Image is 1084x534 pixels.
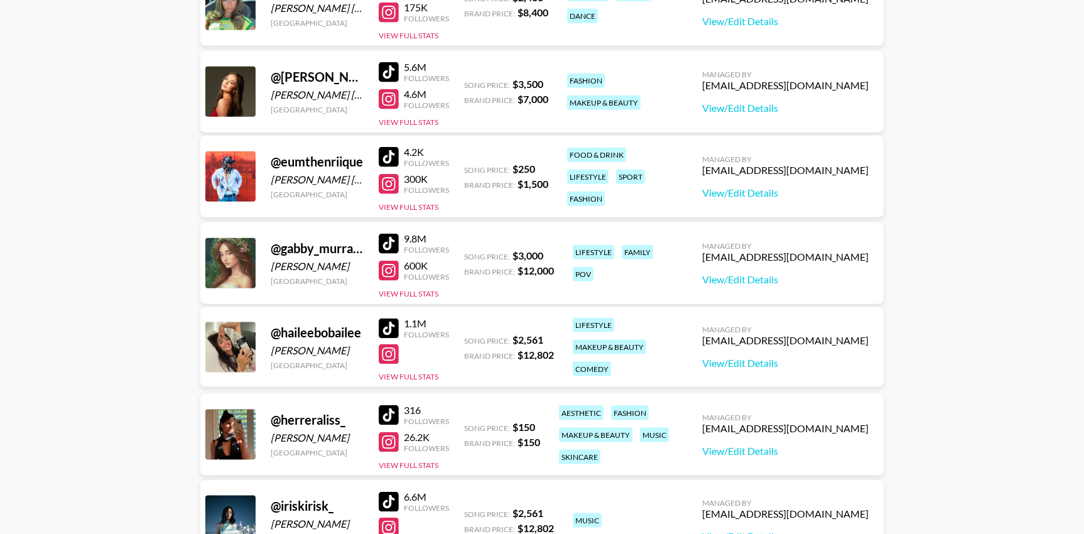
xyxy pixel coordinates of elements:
div: [EMAIL_ADDRESS][DOMAIN_NAME] [702,422,869,435]
button: View Full Stats [379,372,438,381]
strong: $ 12,000 [518,264,554,276]
div: fashion [567,192,605,206]
div: 316 [404,404,449,417]
div: Managed By [702,498,869,508]
span: Song Price: [464,423,510,433]
div: 4.2K [404,146,449,158]
div: makeup & beauty [573,340,646,354]
div: lifestyle [573,245,614,259]
div: [EMAIL_ADDRESS][DOMAIN_NAME] [702,164,869,177]
div: [EMAIL_ADDRESS][DOMAIN_NAME] [702,334,869,347]
strong: $ 2,561 [512,334,543,346]
div: 300K [404,173,449,185]
span: Song Price: [464,252,510,261]
div: [GEOGRAPHIC_DATA] [271,18,364,28]
button: View Full Stats [379,31,438,40]
strong: $ 250 [512,163,535,175]
div: Followers [404,272,449,281]
span: Brand Price: [464,9,515,18]
strong: $ 150 [512,421,535,433]
span: Brand Price: [464,439,515,448]
div: 5.6M [404,61,449,74]
strong: $ 2,561 [512,507,543,519]
div: music [640,428,669,442]
div: Followers [404,185,449,195]
div: 1.1M [404,317,449,330]
div: [GEOGRAPHIC_DATA] [271,276,364,286]
div: lifestyle [573,318,614,332]
div: 26.2K [404,431,449,444]
div: [PERSON_NAME] [PERSON_NAME] [271,89,364,101]
div: Managed By [702,241,869,251]
a: View/Edit Details [702,445,869,457]
div: Managed By [702,413,869,422]
strong: $ 3,500 [512,78,543,90]
button: View Full Stats [379,460,438,470]
div: fashion [611,406,649,420]
div: makeup & beauty [567,95,641,110]
strong: $ 1,500 [518,178,548,190]
button: View Full Stats [379,289,438,298]
span: Song Price: [464,165,510,175]
span: Brand Price: [464,267,515,276]
a: View/Edit Details [702,273,869,286]
div: [EMAIL_ADDRESS][DOMAIN_NAME] [702,508,869,520]
div: pov [573,267,593,281]
div: [GEOGRAPHIC_DATA] [271,448,364,457]
span: Song Price: [464,336,510,346]
div: lifestyle [567,170,609,184]
strong: $ 12,802 [518,522,554,534]
a: View/Edit Details [702,102,869,114]
div: [GEOGRAPHIC_DATA] [271,190,364,199]
div: [GEOGRAPHIC_DATA] [271,105,364,114]
strong: $ 8,400 [518,6,548,18]
div: 175K [404,1,449,14]
div: Followers [404,330,449,339]
div: aesthetic [559,406,604,420]
div: @ eumthenriique [271,154,364,170]
div: Followers [404,444,449,453]
div: 9.8M [404,232,449,245]
span: Brand Price: [464,95,515,105]
div: music [573,513,602,528]
button: View Full Stats [379,117,438,127]
strong: $ 3,000 [512,249,543,261]
a: View/Edit Details [702,15,869,28]
div: Followers [404,158,449,168]
strong: $ 12,802 [518,349,554,361]
div: Managed By [702,325,869,334]
div: 4.6M [404,88,449,101]
div: [PERSON_NAME] [271,260,364,273]
div: 600K [404,259,449,272]
div: food & drink [567,148,626,162]
span: Brand Price: [464,351,515,361]
div: @ haileebobailee [271,325,364,341]
div: Followers [404,101,449,110]
a: View/Edit Details [702,187,869,199]
div: [PERSON_NAME] [271,432,364,444]
div: @ [PERSON_NAME] [271,69,364,85]
div: comedy [573,362,611,376]
div: [PERSON_NAME] [271,344,364,357]
div: [EMAIL_ADDRESS][DOMAIN_NAME] [702,79,869,92]
div: @ gabby_murrayy [271,241,364,256]
div: fashion [567,74,605,88]
div: @ iriskirisk_ [271,498,364,514]
div: skincare [559,450,600,464]
div: dance [567,9,598,23]
div: [PERSON_NAME] [271,518,364,530]
span: Song Price: [464,509,510,519]
div: Followers [404,74,449,83]
span: Brand Price: [464,180,515,190]
div: sport [616,170,645,184]
span: Song Price: [464,80,510,90]
strong: $ 7,000 [518,93,548,105]
div: Managed By [702,70,869,79]
div: [PERSON_NAME] [PERSON_NAME] [PERSON_NAME] [271,173,364,186]
div: Followers [404,14,449,23]
span: Brand Price: [464,525,515,534]
button: View Full Stats [379,202,438,212]
div: Managed By [702,155,869,164]
div: Followers [404,245,449,254]
div: makeup & beauty [559,428,632,442]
